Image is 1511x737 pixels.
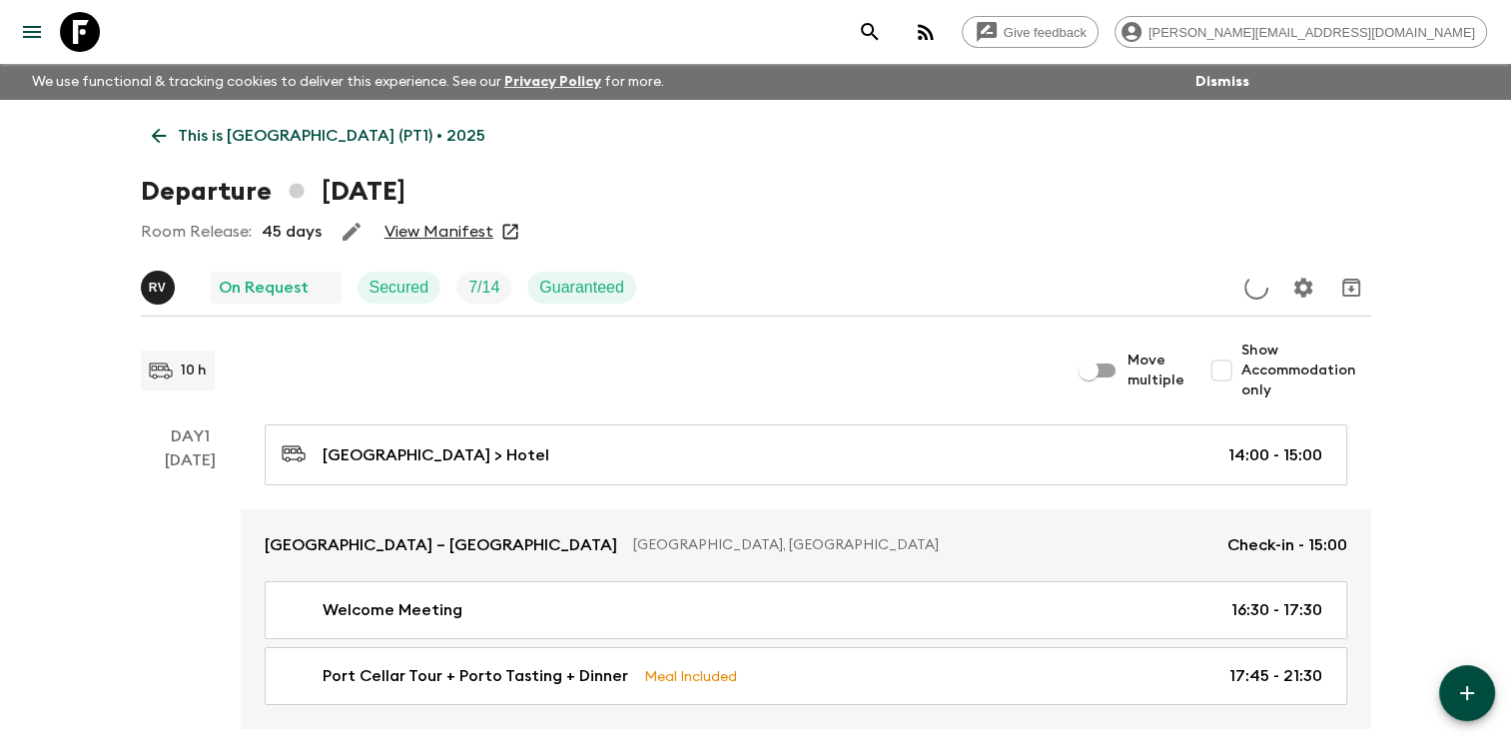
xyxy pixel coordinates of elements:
[24,64,672,100] p: We use functional & tracking cookies to deliver this experience. See our for more.
[993,25,1098,40] span: Give feedback
[1231,598,1322,622] p: 16:30 - 17:30
[265,424,1347,485] a: [GEOGRAPHIC_DATA] > Hotel14:00 - 15:00
[962,16,1099,48] a: Give feedback
[1228,443,1322,467] p: 14:00 - 15:00
[1115,16,1487,48] div: [PERSON_NAME][EMAIL_ADDRESS][DOMAIN_NAME]
[539,276,624,300] p: Guaranteed
[141,424,241,448] p: Day 1
[456,272,511,304] div: Trip Fill
[141,220,252,244] p: Room Release:
[1283,268,1323,308] button: Settings
[178,124,485,148] p: This is [GEOGRAPHIC_DATA] (PT1) • 2025
[323,598,462,622] p: Welcome Meeting
[323,664,628,688] p: Port Cellar Tour + Porto Tasting + Dinner
[1229,664,1322,688] p: 17:45 - 21:30
[149,280,167,296] p: R V
[358,272,441,304] div: Secured
[644,665,737,687] p: Meal Included
[1190,68,1254,96] button: Dismiss
[265,581,1347,639] a: Welcome Meeting16:30 - 17:30
[1331,268,1371,308] button: Archive (Completed, Cancelled or Unsynced Departures only)
[141,116,496,156] a: This is [GEOGRAPHIC_DATA] (PT1) • 2025
[633,535,1211,555] p: [GEOGRAPHIC_DATA], [GEOGRAPHIC_DATA]
[165,448,216,729] div: [DATE]
[265,533,617,557] p: [GEOGRAPHIC_DATA] – [GEOGRAPHIC_DATA]
[141,271,179,305] button: RV
[504,75,601,89] a: Privacy Policy
[1128,351,1185,390] span: Move multiple
[384,222,493,242] a: View Manifest
[219,276,309,300] p: On Request
[1137,25,1486,40] span: [PERSON_NAME][EMAIL_ADDRESS][DOMAIN_NAME]
[1241,341,1371,400] span: Show Accommodation only
[370,276,429,300] p: Secured
[181,361,207,380] p: 10 h
[1227,533,1347,557] p: Check-in - 15:00
[323,443,549,467] p: [GEOGRAPHIC_DATA] > Hotel
[265,647,1347,705] a: Port Cellar Tour + Porto Tasting + DinnerMeal Included17:45 - 21:30
[262,220,322,244] p: 45 days
[12,12,52,52] button: menu
[141,277,179,293] span: Rita Vogel
[141,172,405,212] h1: Departure [DATE]
[1236,268,1276,308] button: Update Price, Early Bird Discount and Costs
[850,12,890,52] button: search adventures
[468,276,499,300] p: 7 / 14
[241,509,1371,581] a: [GEOGRAPHIC_DATA] – [GEOGRAPHIC_DATA][GEOGRAPHIC_DATA], [GEOGRAPHIC_DATA]Check-in - 15:00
